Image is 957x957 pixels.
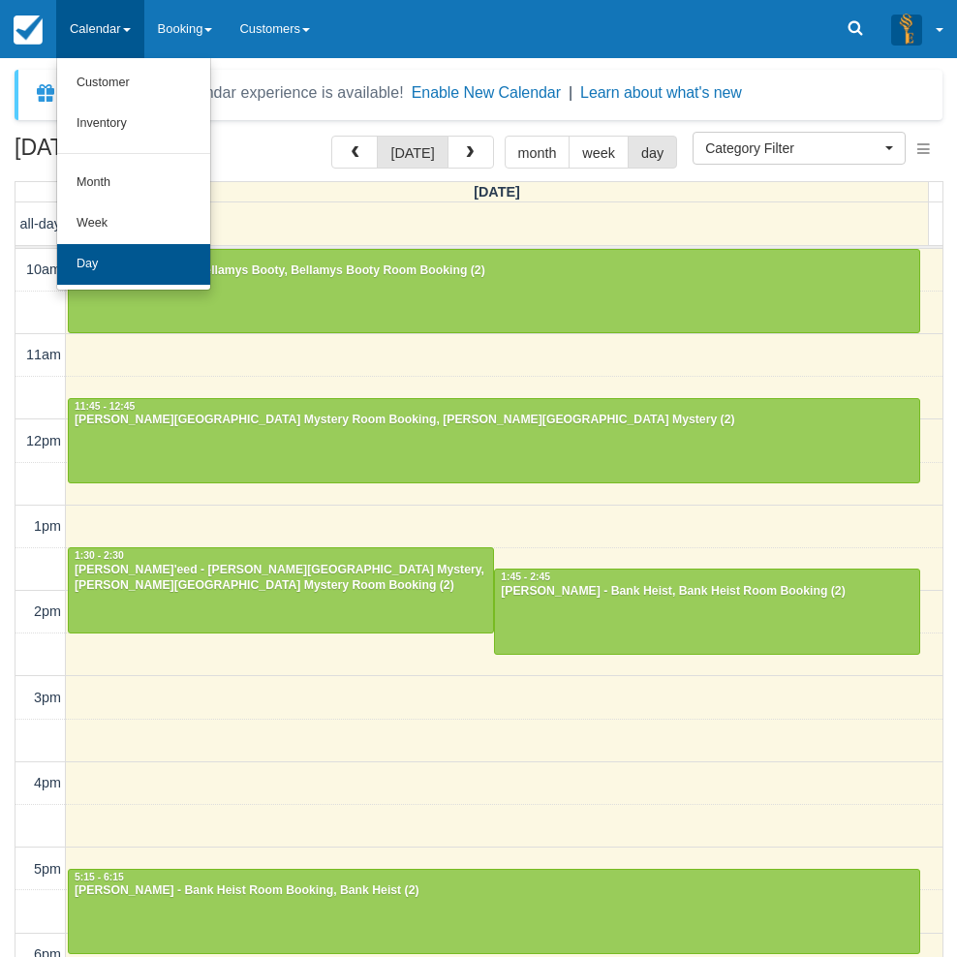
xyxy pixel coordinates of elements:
[57,163,210,203] a: Month
[34,603,61,619] span: 2pm
[34,518,61,534] span: 1pm
[501,571,550,582] span: 1:45 - 2:45
[74,413,914,428] div: [PERSON_NAME][GEOGRAPHIC_DATA] Mystery Room Booking, [PERSON_NAME][GEOGRAPHIC_DATA] Mystery (2)
[494,569,920,654] a: 1:45 - 2:45[PERSON_NAME] - Bank Heist, Bank Heist Room Booking (2)
[57,203,210,244] a: Week
[580,84,742,101] a: Learn about what's new
[14,15,43,45] img: checkfront-main-nav-mini-logo.png
[569,84,572,101] span: |
[15,136,260,171] h2: [DATE]
[705,139,880,158] span: Category Filter
[34,775,61,790] span: 4pm
[891,14,922,45] img: A3
[57,63,210,104] a: Customer
[20,216,61,232] span: all-day
[26,433,61,448] span: 12pm
[68,398,920,483] a: 11:45 - 12:45[PERSON_NAME][GEOGRAPHIC_DATA] Mystery Room Booking, [PERSON_NAME][GEOGRAPHIC_DATA] ...
[75,401,135,412] span: 11:45 - 12:45
[74,263,914,279] div: [PERSON_NAME] - Bellamys Booty, Bellamys Booty Room Booking (2)
[34,690,61,705] span: 3pm
[57,104,210,144] a: Inventory
[26,347,61,362] span: 11am
[68,547,494,633] a: 1:30 - 2:30[PERSON_NAME]'eed - [PERSON_NAME][GEOGRAPHIC_DATA] Mystery, [PERSON_NAME][GEOGRAPHIC_D...
[68,249,920,334] a: 10:00 - 11:00[PERSON_NAME] - Bellamys Booty, Bellamys Booty Room Booking (2)
[377,136,448,169] button: [DATE]
[693,132,906,165] button: Category Filter
[74,883,914,899] div: [PERSON_NAME] - Bank Heist Room Booking, Bank Heist (2)
[34,861,61,877] span: 5pm
[505,136,571,169] button: month
[75,872,124,882] span: 5:15 - 6:15
[57,244,210,285] a: Day
[56,58,211,291] ul: Calendar
[26,262,61,277] span: 10am
[68,869,920,954] a: 5:15 - 6:15[PERSON_NAME] - Bank Heist Room Booking, Bank Heist (2)
[474,184,520,200] span: [DATE]
[500,584,914,600] div: [PERSON_NAME] - Bank Heist, Bank Heist Room Booking (2)
[75,550,124,561] span: 1:30 - 2:30
[628,136,677,169] button: day
[65,81,404,105] div: A new Booking Calendar experience is available!
[569,136,629,169] button: week
[74,563,488,594] div: [PERSON_NAME]'eed - [PERSON_NAME][GEOGRAPHIC_DATA] Mystery, [PERSON_NAME][GEOGRAPHIC_DATA] Myster...
[412,83,561,103] button: Enable New Calendar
